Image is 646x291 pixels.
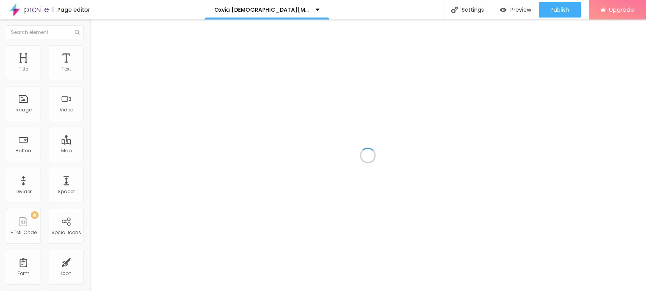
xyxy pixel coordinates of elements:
span: Publish [551,7,569,13]
div: Image [16,107,32,113]
div: Text [62,66,71,72]
img: view-1.svg [500,7,507,13]
input: Search element [6,25,84,39]
span: Preview [510,7,531,13]
div: Map [61,148,72,153]
p: Oxvia [DEMOGRAPHIC_DATA][MEDICAL_DATA] [214,7,310,12]
button: Publish [539,2,581,18]
img: Icone [75,30,79,35]
div: Icon [61,271,72,276]
div: Button [16,148,31,153]
img: Icone [451,7,458,13]
div: HTML Code [11,230,37,235]
div: Title [19,66,28,72]
button: Preview [492,2,539,18]
div: Social Icons [51,230,81,235]
div: Divider [16,189,32,194]
div: Page editor [53,7,90,12]
div: Form [18,271,30,276]
div: Spacer [58,189,75,194]
span: Upgrade [609,6,634,13]
div: Video [60,107,73,113]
